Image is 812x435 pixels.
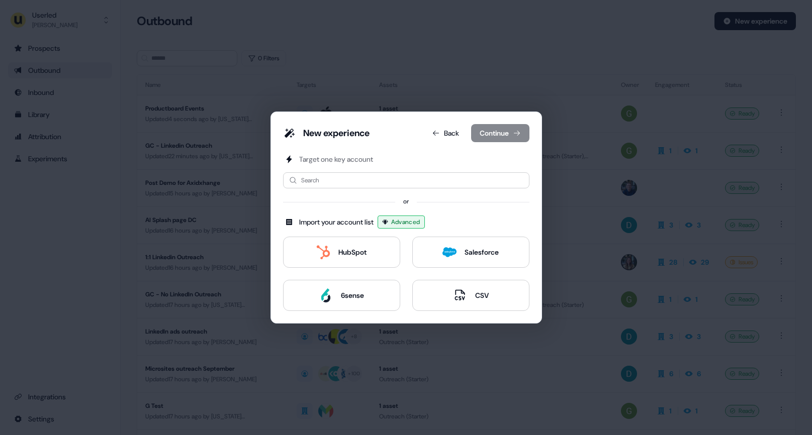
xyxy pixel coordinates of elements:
span: Advanced [391,217,420,227]
div: 6sense [341,290,364,300]
button: Back [424,124,467,142]
div: HubSpot [338,247,367,257]
div: New experience [303,127,370,139]
div: Import your account list [299,217,374,227]
div: or [403,196,409,206]
button: HubSpot [283,237,400,268]
div: Salesforce [465,247,499,257]
div: Target one key account [299,154,373,164]
button: CSV [412,280,529,311]
div: CSV [475,290,489,300]
button: 6sense [283,280,400,311]
button: Salesforce [412,237,529,268]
